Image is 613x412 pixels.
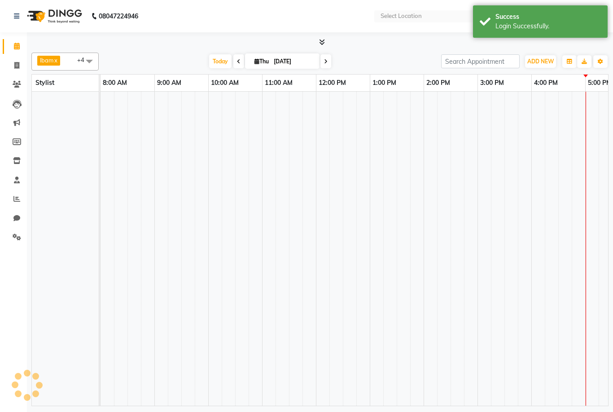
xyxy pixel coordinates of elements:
a: 9:00 AM [155,76,184,89]
span: Today [209,54,232,68]
span: Ibam [40,57,53,64]
div: Success [495,12,601,22]
a: 3:00 PM [478,76,506,89]
a: 12:00 PM [316,76,348,89]
span: Stylist [35,79,54,87]
a: 8:00 AM [101,76,129,89]
span: +4 [77,56,91,63]
input: Search Appointment [441,54,520,68]
span: ADD NEW [527,58,554,65]
input: 2025-09-04 [271,55,316,68]
span: Thu [252,58,271,65]
a: 10:00 AM [209,76,241,89]
a: 4:00 PM [532,76,560,89]
div: Select Location [381,12,422,21]
div: Login Successfully. [495,22,601,31]
a: 1:00 PM [370,76,398,89]
button: ADD NEW [525,55,556,68]
a: 11:00 AM [263,76,295,89]
b: 08047224946 [99,4,138,29]
a: 2:00 PM [424,76,452,89]
a: x [53,57,57,64]
img: logo [23,4,84,29]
